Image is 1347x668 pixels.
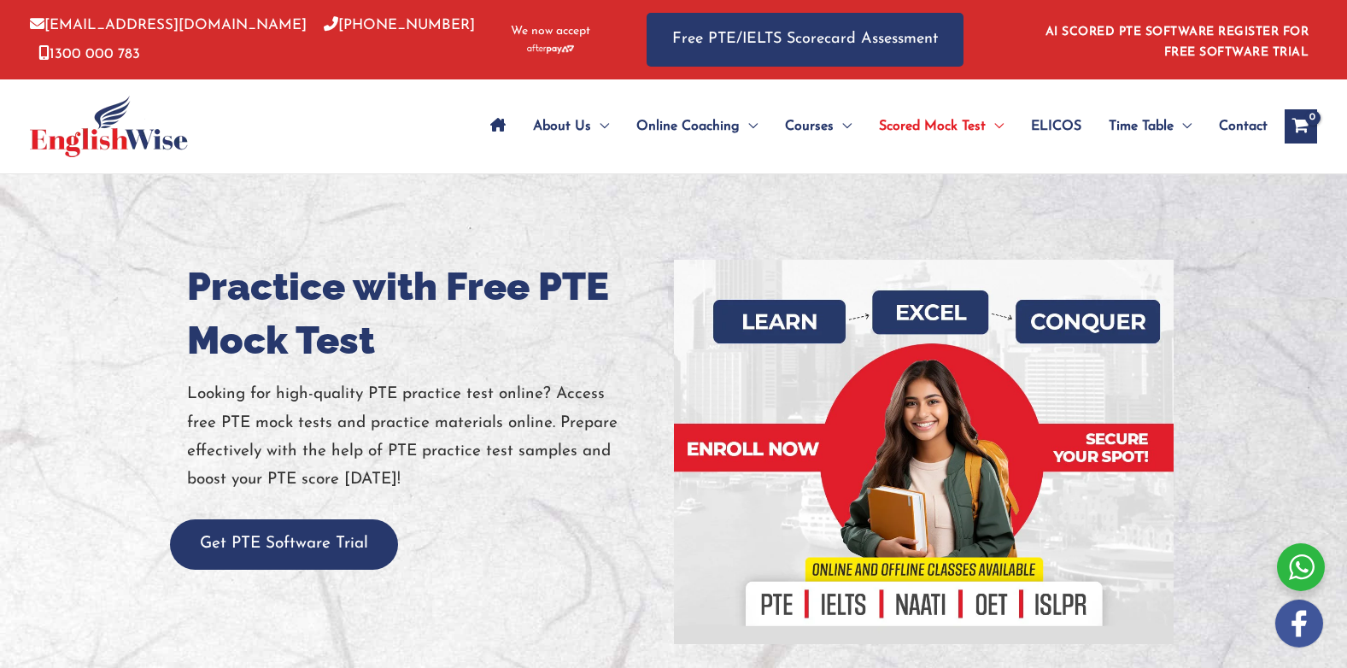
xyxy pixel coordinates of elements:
span: Menu Toggle [986,97,1004,156]
span: Menu Toggle [834,97,852,156]
span: Scored Mock Test [879,97,986,156]
a: CoursesMenu Toggle [771,97,865,156]
span: Time Table [1109,97,1174,156]
span: About Us [533,97,591,156]
span: Menu Toggle [1174,97,1192,156]
img: white-facebook.png [1275,600,1323,647]
a: ELICOS [1017,97,1095,156]
span: Menu Toggle [740,97,758,156]
a: Get PTE Software Trial [170,536,398,552]
span: ELICOS [1031,97,1081,156]
a: View Shopping Cart, empty [1285,109,1317,144]
a: Online CoachingMenu Toggle [623,97,771,156]
span: Courses [785,97,834,156]
a: Scored Mock TestMenu Toggle [865,97,1017,156]
span: Online Coaching [636,97,740,156]
h1: Practice with Free PTE Mock Test [187,260,661,367]
span: We now accept [511,23,590,40]
button: Get PTE Software Trial [170,519,398,570]
span: Menu Toggle [591,97,609,156]
img: Afterpay-Logo [527,44,574,54]
a: Contact [1205,97,1268,156]
p: Looking for high-quality PTE practice test online? Access free PTE mock tests and practice materi... [187,380,661,494]
span: Contact [1219,97,1268,156]
a: About UsMenu Toggle [519,97,623,156]
aside: Header Widget 1 [1035,12,1317,67]
a: [PHONE_NUMBER] [324,18,475,32]
a: Time TableMenu Toggle [1095,97,1205,156]
a: Free PTE/IELTS Scorecard Assessment [647,13,963,67]
a: [EMAIL_ADDRESS][DOMAIN_NAME] [30,18,307,32]
a: 1300 000 783 [38,47,140,62]
a: AI SCORED PTE SOFTWARE REGISTER FOR FREE SOFTWARE TRIAL [1045,26,1309,59]
nav: Site Navigation: Main Menu [477,97,1268,156]
img: cropped-ew-logo [30,96,188,157]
